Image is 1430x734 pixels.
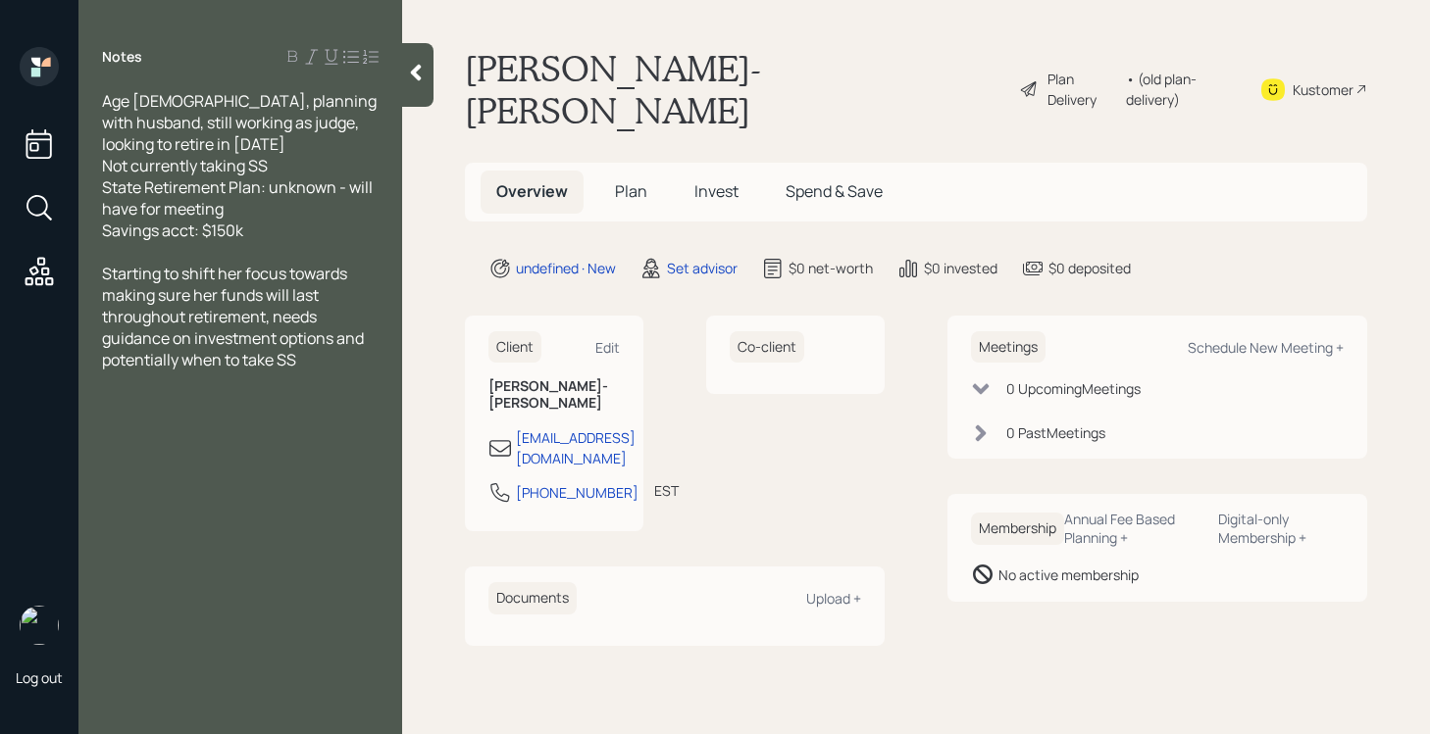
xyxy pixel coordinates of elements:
h1: [PERSON_NAME]-[PERSON_NAME] [465,47,1003,131]
h6: [PERSON_NAME]-[PERSON_NAME] [488,378,620,412]
div: [EMAIL_ADDRESS][DOMAIN_NAME] [516,427,636,468]
div: Edit [595,338,620,357]
div: Schedule New Meeting + [1188,338,1344,357]
div: 0 Upcoming Meeting s [1006,378,1141,399]
div: $0 net-worth [789,258,873,278]
div: Kustomer [1293,79,1353,100]
div: Digital-only Membership + [1218,510,1344,547]
div: 0 Past Meeting s [1006,422,1105,443]
span: State Retirement Plan: unknown - will have for meeting [102,176,376,220]
div: $0 invested [924,258,997,278]
h6: Meetings [971,331,1046,364]
span: Savings acct: $150k [102,220,243,241]
div: Log out [16,668,63,687]
div: • (old plan-delivery) [1126,69,1236,110]
div: Annual Fee Based Planning + [1064,510,1202,547]
span: Age [DEMOGRAPHIC_DATA], planning with husband, still working as judge, looking to retire in [DATE] [102,90,380,155]
span: Overview [496,180,568,202]
span: Starting to shift her focus towards making sure her funds will last throughout retirement, needs ... [102,263,367,370]
div: $0 deposited [1048,258,1131,278]
div: [PHONE_NUMBER] [516,482,638,503]
div: Plan Delivery [1047,69,1116,110]
span: Plan [615,180,647,202]
img: retirable_logo.png [20,606,59,645]
h6: Documents [488,582,577,614]
h6: Co-client [730,331,804,364]
div: No active membership [998,564,1139,585]
div: EST [654,480,679,501]
div: Upload + [806,589,861,608]
label: Notes [102,47,142,67]
h6: Membership [971,513,1064,545]
div: Set advisor [667,258,738,278]
h6: Client [488,331,541,364]
span: Not currently taking SS [102,155,268,176]
div: undefined · New [516,258,616,278]
span: Invest [694,180,739,202]
span: Spend & Save [786,180,883,202]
